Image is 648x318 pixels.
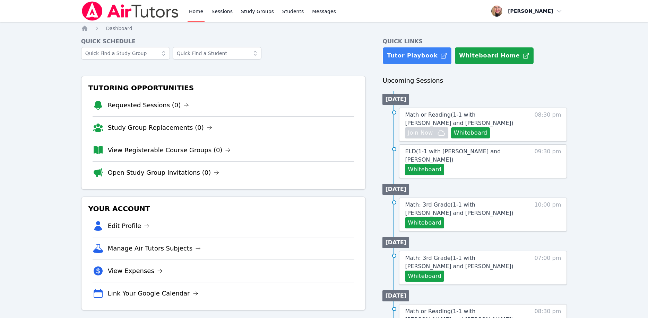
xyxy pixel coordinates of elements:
h3: Upcoming Sessions [382,76,567,85]
li: [DATE] [382,290,409,301]
button: Whiteboard [405,271,444,282]
span: Dashboard [106,26,132,31]
h3: Your Account [87,202,360,215]
a: View Registerable Course Groups (0) [108,145,231,155]
span: 09:30 pm [534,147,561,175]
a: Dashboard [106,25,132,32]
a: Study Group Replacements (0) [108,123,212,133]
a: Open Study Group Invitations (0) [108,168,219,178]
a: Math or Reading(1-1 with [PERSON_NAME] and [PERSON_NAME]) [405,111,522,127]
button: Whiteboard [405,217,444,228]
li: [DATE] [382,184,409,195]
h3: Tutoring Opportunities [87,82,360,94]
a: View Expenses [108,266,163,276]
input: Quick Find a Study Group [81,47,170,60]
h4: Quick Links [382,37,567,46]
span: 07:00 pm [534,254,561,282]
img: Air Tutors [81,1,179,21]
span: Join Now [408,129,433,137]
a: Tutor Playbook [382,47,452,64]
li: [DATE] [382,94,409,105]
span: 08:30 pm [534,111,561,138]
a: Edit Profile [108,221,150,231]
a: Manage Air Tutors Subjects [108,244,201,253]
span: Math or Reading ( 1-1 with [PERSON_NAME] and [PERSON_NAME] ) [405,111,513,126]
a: Requested Sessions (0) [108,100,189,110]
a: ELD(1-1 with [PERSON_NAME] and [PERSON_NAME]) [405,147,522,164]
h4: Quick Schedule [81,37,366,46]
nav: Breadcrumb [81,25,567,32]
button: Whiteboard Home [455,47,534,64]
input: Quick Find a Student [173,47,261,60]
button: Whiteboard [405,164,444,175]
span: Messages [312,8,336,15]
a: Link Your Google Calendar [108,289,198,298]
span: 10:00 pm [534,201,561,228]
span: Math: 3rd Grade ( 1-1 with [PERSON_NAME] and [PERSON_NAME] ) [405,201,513,216]
a: Math: 3rd Grade(1-1 with [PERSON_NAME] and [PERSON_NAME]) [405,201,522,217]
button: Whiteboard [451,127,490,138]
span: Math: 3rd Grade ( 1-1 with [PERSON_NAME] and [PERSON_NAME] ) [405,255,513,270]
a: Math: 3rd Grade(1-1 with [PERSON_NAME] and [PERSON_NAME]) [405,254,522,271]
li: [DATE] [382,237,409,248]
button: Join Now [405,127,448,138]
span: ELD ( 1-1 with [PERSON_NAME] and [PERSON_NAME] ) [405,148,501,163]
